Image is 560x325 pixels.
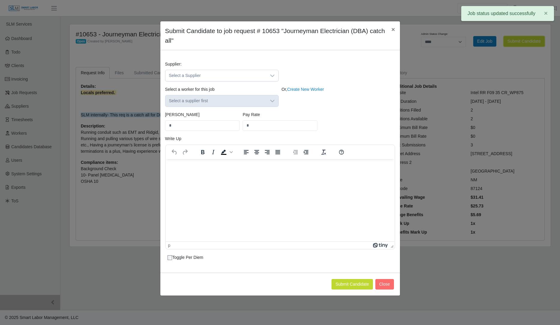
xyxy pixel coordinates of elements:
button: Undo [169,148,180,156]
button: Align left [241,148,251,156]
iframe: Rich Text Area [166,159,395,241]
button: Decrease indent [290,148,300,156]
button: Close [375,279,394,290]
button: Align right [262,148,272,156]
button: Justify [272,148,283,156]
label: Supplier: [165,61,182,67]
button: Redo [180,148,190,156]
span: × [391,26,395,33]
a: Powered by Tiny [373,243,388,248]
div: Background color Black [218,148,233,156]
label: Pay Rate [243,112,260,118]
button: Increase indent [301,148,311,156]
label: Write Up [165,136,181,142]
button: Close [386,21,400,37]
div: p [168,243,171,248]
label: Select a worker for this job [165,86,215,93]
button: Submit Candidate [331,279,373,290]
h4: Submit Candidate to job request # 10653 "Journeyman Electrician (DBA) catch all" [165,26,387,45]
button: Italic [208,148,218,156]
span: Select a Supplier [165,70,266,81]
a: Create New Worker [287,87,324,92]
button: Help [336,148,346,156]
label: [PERSON_NAME] [165,112,200,118]
button: Bold [197,148,207,156]
div: Job status updated successfully [461,6,554,21]
label: Toggle Per Diem [168,254,203,261]
div: Press the Up and Down arrow keys to resize the editor. [388,242,395,249]
button: Align center [251,148,262,156]
input: Toggle Per Diem [168,255,172,260]
button: Clear formatting [318,148,328,156]
div: Or, [280,86,397,107]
